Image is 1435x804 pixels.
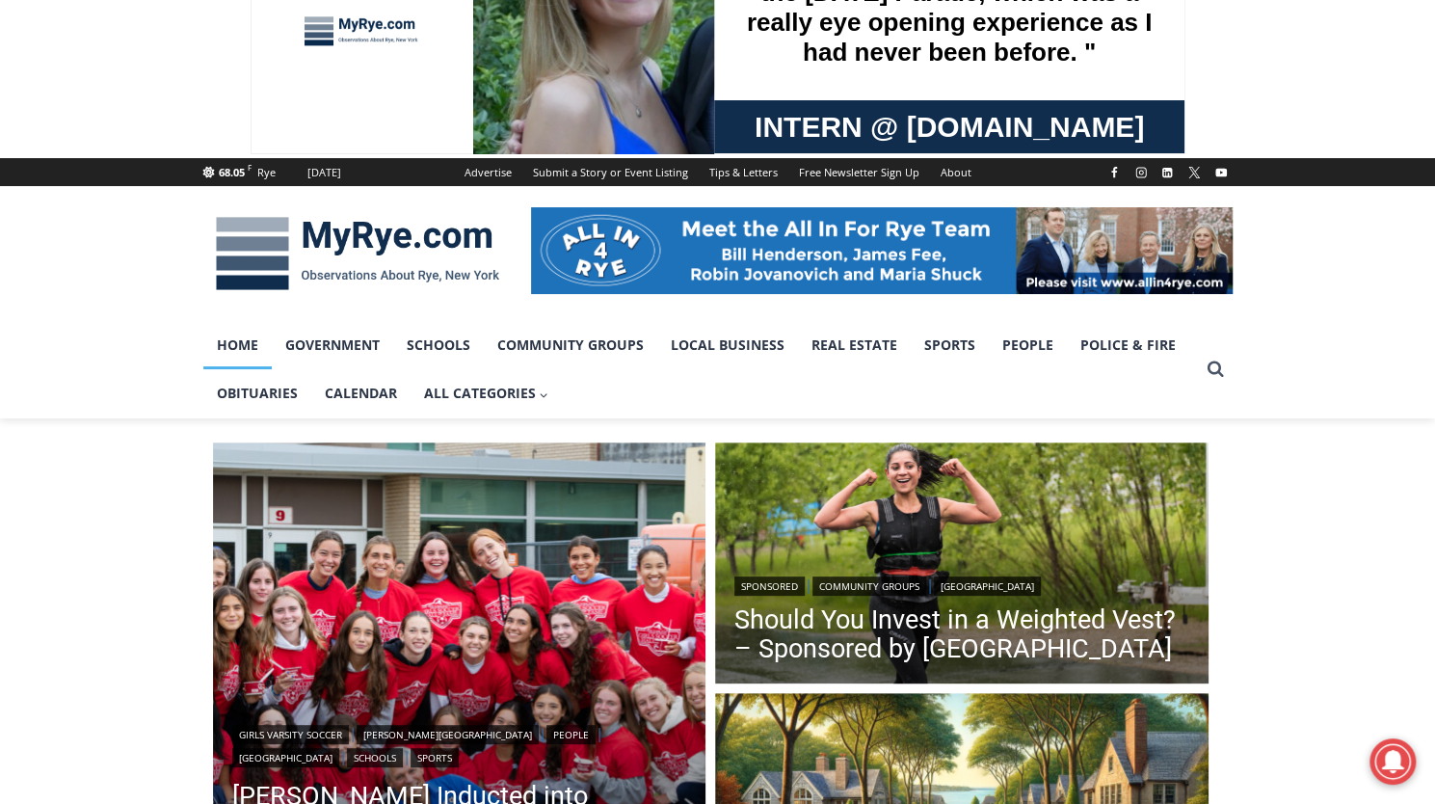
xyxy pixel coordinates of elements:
[272,321,393,369] a: Government
[1156,161,1179,184] a: Linkedin
[307,164,341,181] div: [DATE]
[989,321,1067,369] a: People
[311,369,411,417] a: Calendar
[203,369,311,417] a: Obituaries
[464,187,934,240] a: Intern @ [DOMAIN_NAME]
[203,321,1198,418] nav: Primary Navigation
[248,162,252,173] span: F
[522,158,699,186] a: Submit a Story or Event Listing
[411,748,459,767] a: Sports
[411,369,563,417] button: Child menu of All Categories
[734,573,1189,596] div: | |
[715,442,1209,689] a: Read More Should You Invest in a Weighted Vest? – Sponsored by White Plains Hospital
[798,321,911,369] a: Real Estate
[1209,161,1233,184] a: YouTube
[257,164,276,181] div: Rye
[734,605,1189,663] a: Should You Invest in a Weighted Vest? – Sponsored by [GEOGRAPHIC_DATA]
[715,442,1209,689] img: (PHOTO: Runner with a weighted vest. Contributed.)
[934,576,1041,596] a: [GEOGRAPHIC_DATA]
[454,158,982,186] nav: Secondary Navigation
[203,203,512,304] img: MyRye.com
[219,165,245,179] span: 68.05
[1103,161,1126,184] a: Facebook
[812,576,926,596] a: Community Groups
[1198,352,1233,387] button: View Search Form
[1129,161,1153,184] a: Instagram
[699,158,788,186] a: Tips & Letters
[546,725,596,744] a: People
[487,1,911,187] div: "[PERSON_NAME] and I covered the [DATE] Parade, which was a really eye opening experience as I ha...
[734,576,805,596] a: Sponsored
[454,158,522,186] a: Advertise
[1183,161,1206,184] a: X
[484,321,657,369] a: Community Groups
[788,158,930,186] a: Free Newsletter Sign Up
[232,748,339,767] a: [GEOGRAPHIC_DATA]
[232,721,687,767] div: | | | | |
[504,192,893,235] span: Intern @ [DOMAIN_NAME]
[199,121,283,230] div: "the precise, almost orchestrated movements of cutting and assembling sushi and [PERSON_NAME] mak...
[1,194,194,240] a: Open Tues. - Sun. [PHONE_NUMBER]
[393,321,484,369] a: Schools
[1067,321,1189,369] a: Police & Fire
[347,748,403,767] a: Schools
[911,321,989,369] a: Sports
[203,321,272,369] a: Home
[232,725,349,744] a: Girls Varsity Soccer
[357,725,539,744] a: [PERSON_NAME][GEOGRAPHIC_DATA]
[930,158,982,186] a: About
[6,199,189,272] span: Open Tues. - Sun. [PHONE_NUMBER]
[657,321,798,369] a: Local Business
[531,207,1233,294] img: All in for Rye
